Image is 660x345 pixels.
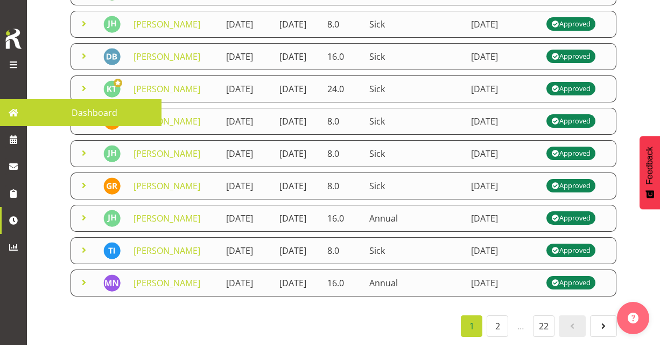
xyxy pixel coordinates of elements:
[134,148,200,160] a: [PERSON_NAME]
[465,270,540,296] td: [DATE]
[551,212,590,225] div: Approved
[27,99,162,126] a: Dashboard
[273,270,321,296] td: [DATE]
[645,147,655,184] span: Feedback
[487,315,508,337] a: 2
[551,180,590,192] div: Approved
[220,43,273,70] td: [DATE]
[321,43,362,70] td: 16.0
[628,313,638,323] img: help-xxl-2.png
[103,48,121,65] img: darryl-burns1277.jpg
[363,172,465,199] td: Sick
[220,270,273,296] td: [DATE]
[465,11,540,38] td: [DATE]
[3,27,24,51] img: Rosterit icon logo
[134,277,200,289] a: [PERSON_NAME]
[551,244,590,257] div: Approved
[134,212,200,224] a: [PERSON_NAME]
[273,75,321,102] td: [DATE]
[551,277,590,289] div: Approved
[551,147,590,160] div: Approved
[465,43,540,70] td: [DATE]
[321,11,362,38] td: 8.0
[551,18,590,31] div: Approved
[134,51,200,63] a: [PERSON_NAME]
[273,140,321,167] td: [DATE]
[465,205,540,232] td: [DATE]
[220,108,273,135] td: [DATE]
[220,172,273,199] td: [DATE]
[103,177,121,195] img: geoffrey-robertson10378.jpg
[134,115,200,127] a: [PERSON_NAME]
[103,80,121,98] img: kade-tiatia1141.jpg
[533,315,554,337] a: 22
[103,16,121,33] img: jackson-howsan1256.jpg
[273,11,321,38] td: [DATE]
[321,270,362,296] td: 16.0
[321,172,362,199] td: 8.0
[273,205,321,232] td: [DATE]
[273,237,321,264] td: [DATE]
[551,115,590,128] div: Approved
[551,82,590,95] div: Approved
[103,145,121,162] img: jackson-howsan1256.jpg
[220,140,273,167] td: [DATE]
[321,237,362,264] td: 8.0
[32,105,156,121] span: Dashboard
[363,270,465,296] td: Annual
[465,108,540,135] td: [DATE]
[363,108,465,135] td: Sick
[321,75,362,102] td: 24.0
[220,205,273,232] td: [DATE]
[363,140,465,167] td: Sick
[134,180,200,192] a: [PERSON_NAME]
[103,274,121,292] img: michael-ngametua2104.jpg
[363,75,465,102] td: Sick
[273,172,321,199] td: [DATE]
[363,237,465,264] td: Sick
[465,237,540,264] td: [DATE]
[363,11,465,38] td: Sick
[103,242,121,259] img: tatiyana-isaac10120.jpg
[551,50,590,63] div: Approved
[465,75,540,102] td: [DATE]
[134,18,200,30] a: [PERSON_NAME]
[465,140,540,167] td: [DATE]
[220,237,273,264] td: [DATE]
[103,210,121,227] img: jackson-howsan1256.jpg
[321,108,362,135] td: 8.0
[220,11,273,38] td: [DATE]
[640,136,660,209] button: Feedback - Show survey
[220,75,273,102] td: [DATE]
[465,172,540,199] td: [DATE]
[321,140,362,167] td: 8.0
[321,205,362,232] td: 16.0
[134,245,200,257] a: [PERSON_NAME]
[363,205,465,232] td: Annual
[363,43,465,70] td: Sick
[273,43,321,70] td: [DATE]
[273,108,321,135] td: [DATE]
[134,83,200,95] a: [PERSON_NAME]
